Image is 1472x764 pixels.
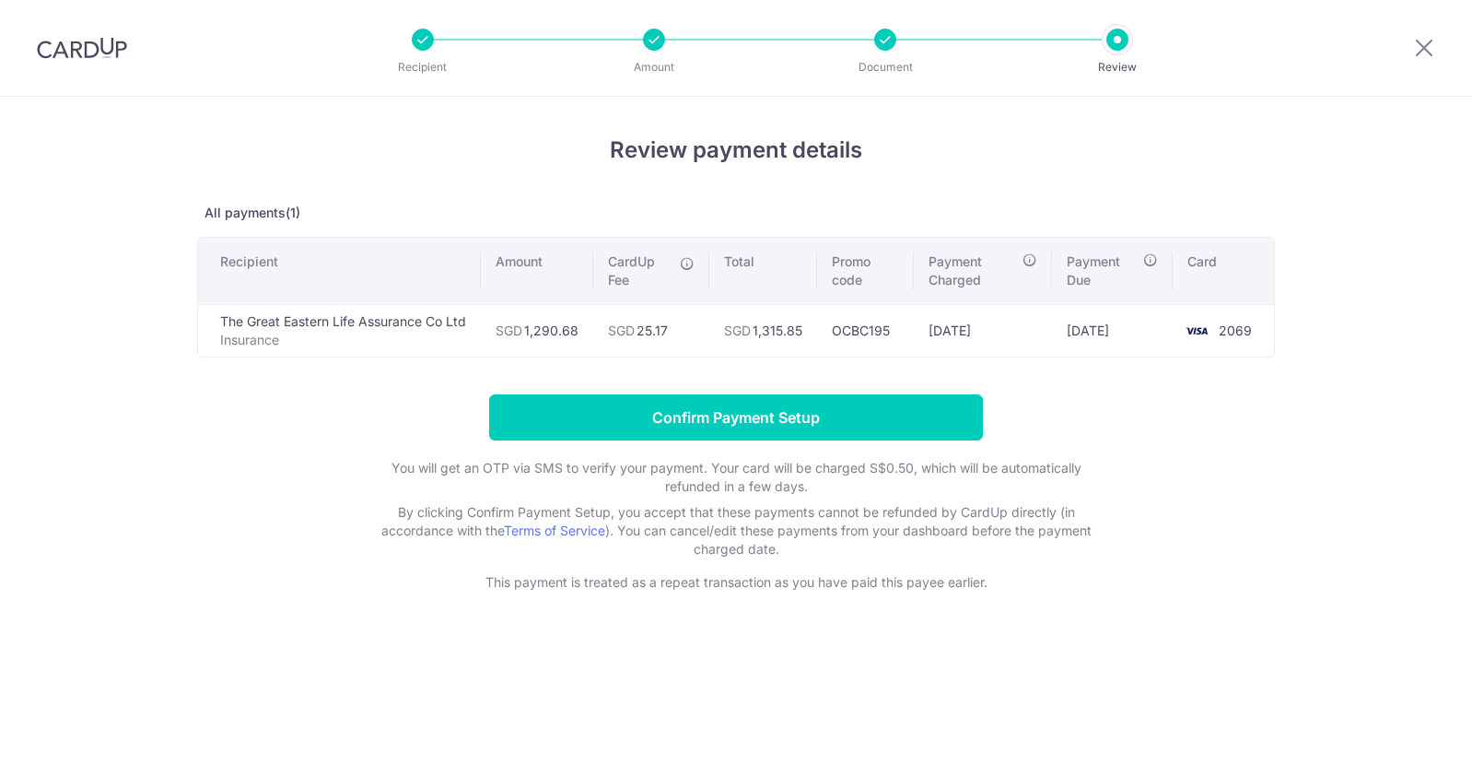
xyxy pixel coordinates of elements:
[368,573,1104,592] p: This payment is treated as a repeat transaction as you have paid this payee earlier.
[197,134,1275,167] h4: Review payment details
[481,238,593,304] th: Amount
[817,58,953,76] p: Document
[1353,709,1454,755] iframe: Opens a widget where you can find more information
[368,459,1104,496] p: You will get an OTP via SMS to verify your payment. Your card will be charged S$0.50, which will ...
[724,323,751,338] span: SGD
[489,394,983,441] input: Confirm Payment Setup
[608,323,635,338] span: SGD
[368,503,1104,558] p: By clicking Confirm Payment Setup, you accept that these payments cannot be refunded by CardUp di...
[481,304,593,357] td: 1,290.68
[1049,58,1186,76] p: Review
[1178,320,1215,342] img: <span class="translation_missing" title="translation missing: en.account_steps.new_confirm_form.b...
[709,304,817,357] td: 1,315.85
[1067,253,1138,289] span: Payment Due
[198,238,481,304] th: Recipient
[593,304,709,357] td: 25.17
[817,238,914,304] th: Promo code
[1173,238,1274,304] th: Card
[496,323,522,338] span: SGD
[197,204,1275,222] p: All payments(1)
[1052,304,1173,357] td: [DATE]
[504,523,605,538] a: Terms of Service
[1219,323,1252,338] span: 2069
[355,58,491,76] p: Recipient
[817,304,914,357] td: OCBC195
[586,58,722,76] p: Amount
[709,238,817,304] th: Total
[929,253,1017,289] span: Payment Charged
[608,253,671,289] span: CardUp Fee
[37,37,127,59] img: CardUp
[914,304,1052,357] td: [DATE]
[198,304,481,357] td: The Great Eastern Life Assurance Co Ltd
[220,331,466,349] p: Insurance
